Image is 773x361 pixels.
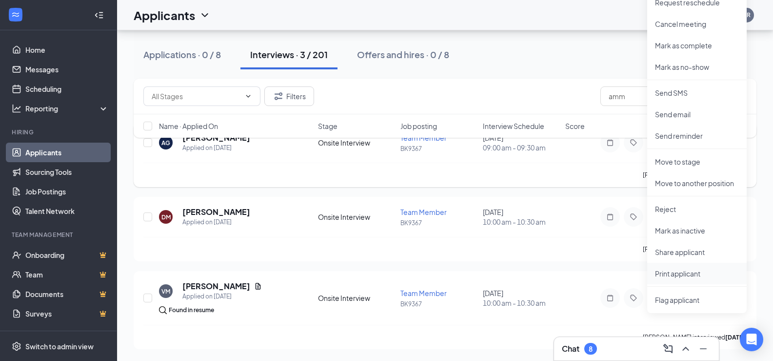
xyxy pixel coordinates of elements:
[318,121,337,131] span: Stage
[199,9,211,21] svg: ChevronDown
[12,341,21,351] svg: Settings
[400,121,437,131] span: Job posting
[25,60,109,79] a: Messages
[695,341,711,357] button: Minimize
[244,92,252,100] svg: ChevronDown
[25,341,94,351] div: Switch to admin view
[25,284,109,304] a: DocumentsCrown
[254,282,262,290] svg: Document
[182,217,250,227] div: Applied on [DATE]
[678,341,694,357] button: ChevronUp
[400,289,447,297] span: Team Member
[655,131,739,141] p: Send reminder
[565,121,585,131] span: Score
[25,40,109,60] a: Home
[182,207,250,217] h5: [PERSON_NAME]
[743,11,751,19] div: AR
[628,213,639,221] svg: Tag
[25,304,109,323] a: SurveysCrown
[400,219,477,227] p: BK9367
[152,91,240,102] input: All Stages
[134,7,195,23] h1: Applicants
[11,10,20,20] svg: WorkstreamLogo
[25,182,109,201] a: Job Postings
[161,287,170,296] div: VM
[12,128,107,136] div: Hiring
[662,343,674,355] svg: ComposeMessage
[725,334,745,341] b: [DATE]
[483,298,559,308] span: 10:00 am - 10:30 am
[318,212,395,222] div: Onsite Interview
[169,305,214,315] div: Found in resume
[483,143,559,152] span: 09:00 am - 09:30 am
[483,288,559,308] div: [DATE]
[643,245,747,254] p: [PERSON_NAME] interviewed .
[25,265,109,284] a: TeamCrown
[25,162,109,182] a: Sourcing Tools
[589,345,593,353] div: 8
[600,86,747,106] input: Search in interviews
[161,213,171,221] div: DM
[273,90,284,102] svg: Filter
[400,300,477,308] p: BK9367
[697,343,709,355] svg: Minimize
[182,292,262,301] div: Applied on [DATE]
[680,343,692,355] svg: ChevronUp
[604,294,616,302] svg: Note
[182,281,250,292] h5: [PERSON_NAME]
[159,306,167,314] img: search.bf7aa3482b7795d4f01b.svg
[159,121,218,131] span: Name · Applied On
[400,145,477,153] p: BK9367
[12,231,107,239] div: Team Management
[12,104,21,113] svg: Analysis
[182,143,250,153] div: Applied on [DATE]
[25,201,109,221] a: Talent Network
[483,121,544,131] span: Interview Schedule
[643,333,747,341] p: [PERSON_NAME] interviewed .
[628,294,639,302] svg: Tag
[740,328,763,351] div: Open Intercom Messenger
[562,343,579,354] h3: Chat
[250,48,328,61] div: Interviews · 3 / 201
[143,48,221,61] div: Applications · 0 / 8
[604,213,616,221] svg: Note
[94,10,104,20] svg: Collapse
[25,245,109,265] a: OnboardingCrown
[643,171,747,179] p: [PERSON_NAME] interviewed .
[400,208,447,216] span: Team Member
[25,104,109,113] div: Reporting
[25,79,109,99] a: Scheduling
[483,207,559,227] div: [DATE]
[483,217,559,227] span: 10:00 am - 10:30 am
[357,48,449,61] div: Offers and hires · 0 / 8
[660,341,676,357] button: ComposeMessage
[25,143,109,162] a: Applicants
[264,86,314,106] button: Filter Filters
[318,293,395,303] div: Onsite Interview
